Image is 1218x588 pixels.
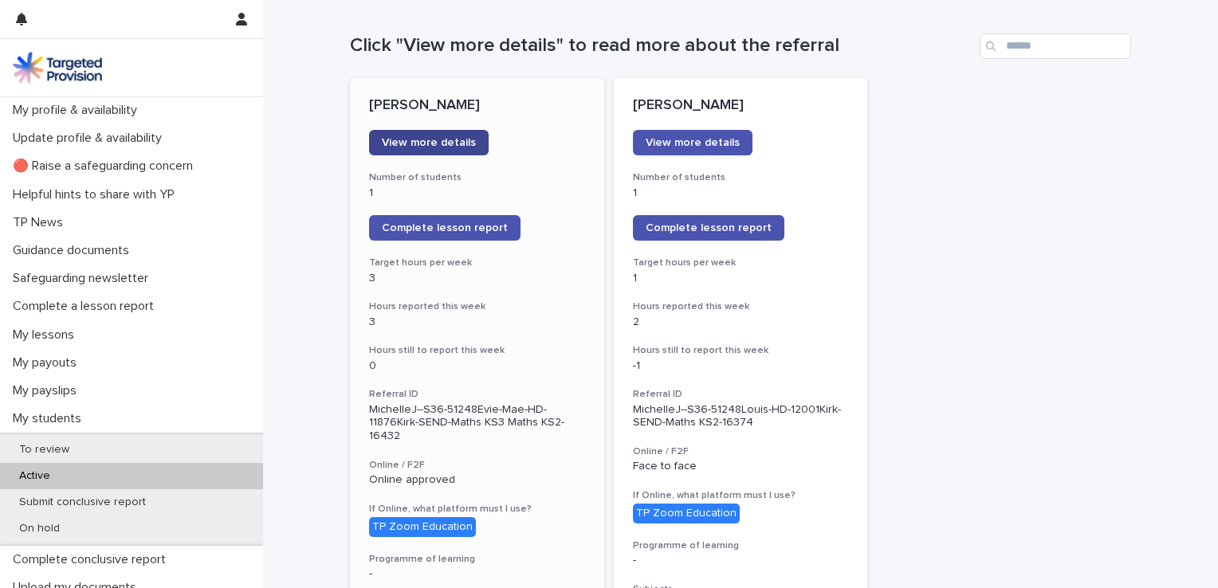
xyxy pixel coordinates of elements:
p: Online approved [369,473,585,487]
h3: Target hours per week [369,257,585,269]
p: Guidance documents [6,243,142,258]
p: - [369,567,585,581]
p: Active [6,469,63,483]
p: Complete conclusive report [6,552,179,567]
p: 3 [369,316,585,329]
p: 0 [369,359,585,373]
h3: Target hours per week [633,257,849,269]
a: Complete lesson report [369,215,521,241]
h3: Referral ID [369,388,585,401]
h1: Click "View more details" to read more about the referral [350,34,973,57]
span: Complete lesson report [382,222,508,233]
p: To review [6,443,82,457]
p: 1 [633,186,849,200]
h3: If Online, what platform must I use? [369,503,585,515]
h3: Referral ID [633,388,849,401]
span: View more details [646,137,740,148]
p: Update profile & availability [6,131,175,146]
p: My payouts [6,355,89,370]
p: My students [6,411,94,426]
p: 2 [633,316,849,329]
p: Submit conclusive report [6,496,159,509]
h3: If Online, what platform must I use? [633,489,849,502]
div: TP Zoom Education [369,517,476,537]
p: My payslips [6,383,89,398]
span: Complete lesson report [646,222,772,233]
p: TP News [6,215,76,230]
h3: Hours still to report this week [633,344,849,357]
p: 🔴 Raise a safeguarding concern [6,159,206,174]
span: View more details [382,137,476,148]
h3: Hours reported this week [633,300,849,313]
p: My profile & availability [6,103,150,118]
a: View more details [633,130,752,155]
p: Safeguarding newsletter [6,271,161,286]
p: - [633,554,849,567]
h3: Programme of learning [633,539,849,552]
p: 1 [369,186,585,200]
div: TP Zoom Education [633,504,740,523]
h3: Number of students [369,171,585,184]
a: Complete lesson report [633,215,784,241]
h3: Programme of learning [369,553,585,566]
img: M5nRWzHhSzIhMunXDL62 [13,52,102,84]
p: Complete a lesson report [6,299,167,314]
h3: Online / F2F [369,459,585,472]
a: View more details [369,130,489,155]
p: MichelleJ--S36-51248Louis-HD-12001Kirk-SEND-Maths KS2-16374 [633,403,849,430]
p: My lessons [6,327,87,343]
h3: Hours reported this week [369,300,585,313]
h3: Online / F2F [633,445,849,458]
p: On hold [6,522,73,535]
p: 3 [369,272,585,285]
p: 1 [633,272,849,285]
p: -1 [633,359,849,373]
p: Face to face [633,460,849,473]
input: Search [980,33,1131,59]
h3: Hours still to report this week [369,344,585,357]
p: [PERSON_NAME] [633,97,849,115]
p: Helpful hints to share with YP [6,187,187,202]
h3: Number of students [633,171,849,184]
p: [PERSON_NAME] [369,97,585,115]
p: MichelleJ--S36-51248Evie-Mae-HD-11876Kirk-SEND-Maths KS3 Maths KS2-16432 [369,403,585,443]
